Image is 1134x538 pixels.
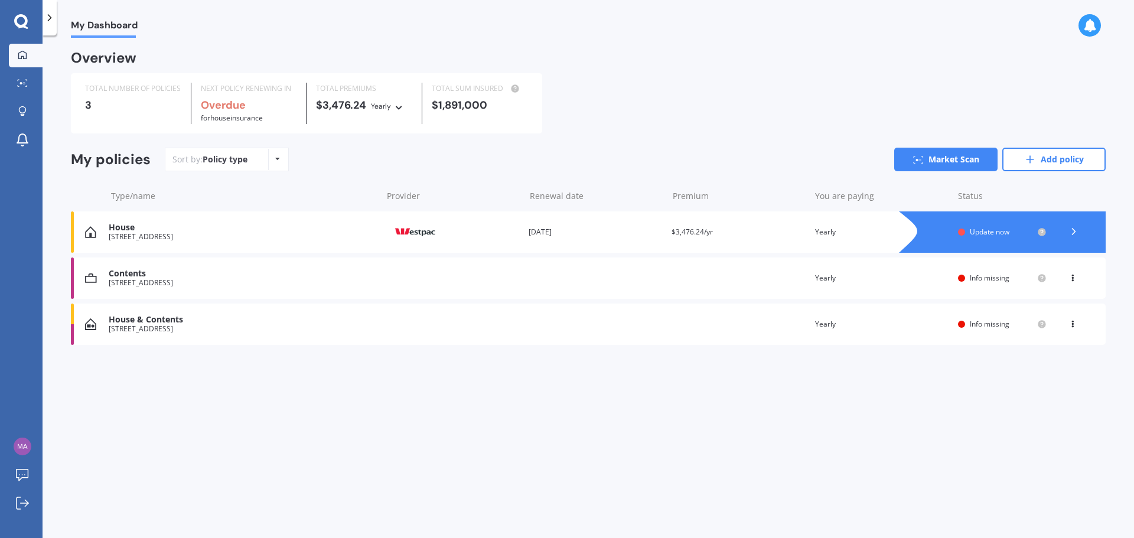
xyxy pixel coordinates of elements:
div: Yearly [815,272,949,284]
img: fe2800dd65f47be75430905521afa859 [14,438,31,455]
div: [STREET_ADDRESS] [109,233,376,241]
div: TOTAL SUM INSURED [432,83,528,94]
img: House & Contents [85,318,96,330]
div: NEXT POLICY RENEWING IN [201,83,297,94]
div: My policies [71,151,151,168]
div: 3 [85,99,181,111]
div: [STREET_ADDRESS] [109,325,376,333]
div: TOTAL NUMBER OF POLICIES [85,83,181,94]
div: $1,891,000 [432,99,528,111]
span: Update now [970,227,1009,237]
a: Add policy [1002,148,1106,171]
img: House [85,226,96,238]
img: Contents [85,272,97,284]
div: $3,476.24 [316,99,412,112]
div: [STREET_ADDRESS] [109,279,376,287]
div: Contents [109,269,376,279]
div: Provider [387,190,520,202]
div: You are paying [815,190,949,202]
span: Info missing [970,319,1009,329]
img: Westpac [386,221,445,243]
span: for House insurance [201,113,263,123]
span: $3,476.24/yr [672,227,713,237]
div: TOTAL PREMIUMS [316,83,412,94]
div: Type/name [111,190,377,202]
div: House [109,223,376,233]
div: [DATE] [529,226,662,238]
div: Premium [673,190,806,202]
a: Market Scan [894,148,998,171]
div: Yearly [815,226,949,238]
span: My Dashboard [71,19,138,35]
div: House & Contents [109,315,376,325]
b: Overdue [201,98,246,112]
div: Yearly [815,318,949,330]
div: Renewal date [530,190,663,202]
div: Overview [71,52,136,64]
span: Info missing [970,273,1009,283]
div: Policy type [203,154,247,165]
div: Yearly [371,100,391,112]
div: Status [958,190,1047,202]
div: Sort by: [172,154,247,165]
